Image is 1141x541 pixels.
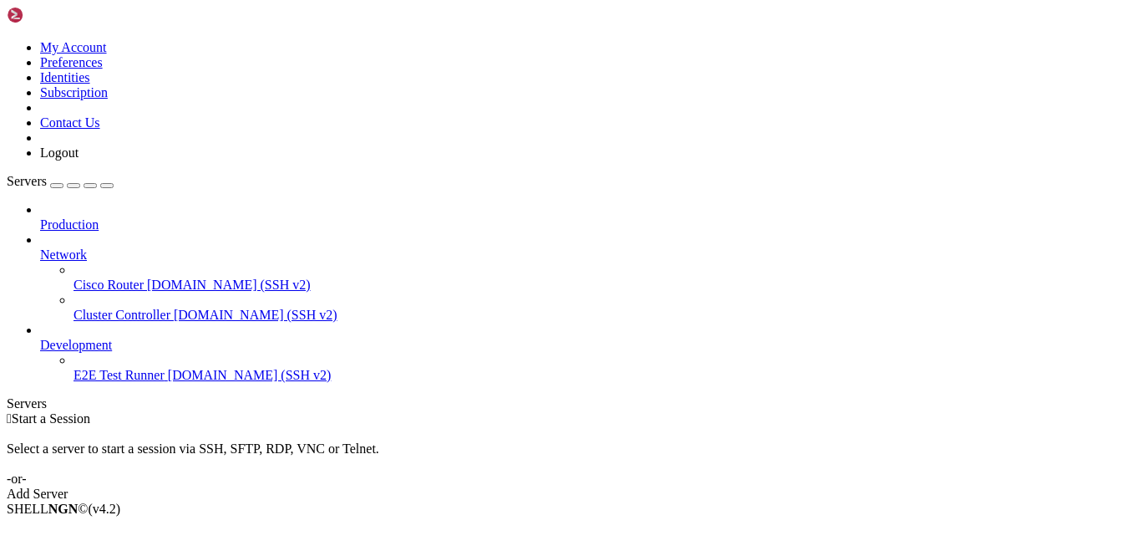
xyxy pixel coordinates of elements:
span: Servers [7,174,47,188]
a: Subscription [40,85,108,100]
a: Preferences [40,55,103,69]
div: Servers [7,396,1134,411]
span:  [7,411,12,426]
b: NGN [48,502,79,516]
div: Select a server to start a session via SSH, SFTP, RDP, VNC or Telnet. -or- [7,426,1134,487]
span: Start a Session [12,411,90,426]
div: Add Server [7,487,1134,502]
span: Cisco Router [74,278,144,292]
a: Identities [40,70,90,84]
span: Network [40,248,87,262]
span: E2E Test Runner [74,368,165,382]
span: [DOMAIN_NAME] (SSH v2) [147,278,311,292]
li: Cisco Router [DOMAIN_NAME] (SSH v2) [74,263,1134,293]
a: My Account [40,40,107,54]
a: Cluster Controller [DOMAIN_NAME] (SSH v2) [74,308,1134,323]
img: Shellngn [7,7,103,23]
a: Network [40,248,1134,263]
span: Development [40,338,112,352]
li: Development [40,323,1134,383]
span: Production [40,217,99,232]
span: 4.2.0 [89,502,121,516]
li: E2E Test Runner [DOMAIN_NAME] (SSH v2) [74,353,1134,383]
span: SHELL © [7,502,120,516]
a: Logout [40,145,79,160]
a: Contact Us [40,115,100,130]
a: Development [40,338,1134,353]
span: [DOMAIN_NAME] (SSH v2) [174,308,337,322]
a: Production [40,217,1134,232]
a: Servers [7,174,114,188]
span: Cluster Controller [74,308,170,322]
a: Cisco Router [DOMAIN_NAME] (SSH v2) [74,278,1134,293]
li: Network [40,232,1134,323]
li: Cluster Controller [DOMAIN_NAME] (SSH v2) [74,293,1134,323]
span: [DOMAIN_NAME] (SSH v2) [168,368,332,382]
a: E2E Test Runner [DOMAIN_NAME] (SSH v2) [74,368,1134,383]
li: Production [40,202,1134,232]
